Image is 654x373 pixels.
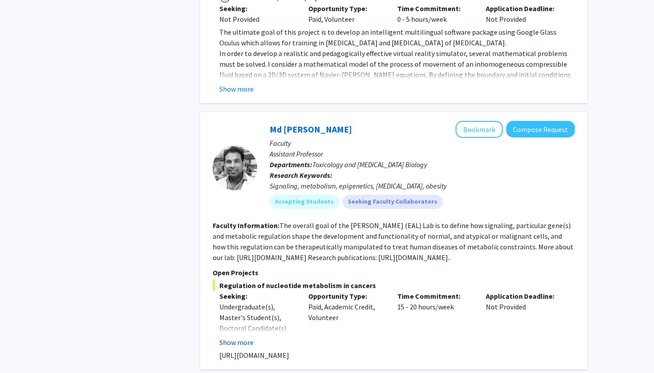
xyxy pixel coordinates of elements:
button: Show more [219,337,254,348]
b: Faculty Information: [213,221,279,230]
fg-read-more: The overall goal of the [PERSON_NAME] (EAL) Lab is to define how signaling, particular gene(s) an... [213,221,573,262]
span: Regulation of nucleotide metabolism in cancers [213,280,575,291]
div: Paid, Academic Credit, Volunteer [302,291,391,348]
p: [URL][DOMAIN_NAME] [219,350,575,361]
b: Research Keywords: [270,171,332,180]
iframe: Chat [7,333,38,366]
p: Application Deadline: [486,291,561,301]
p: Open Projects [213,267,575,278]
mat-chip: Seeking Faculty Collaborators [343,195,443,209]
div: 0 - 5 hours/week [391,3,480,24]
button: Compose Request to Md Eunus Ali [506,121,575,137]
p: Assistant Professor [270,148,575,159]
span: Toxicology and [MEDICAL_DATA] Biology [312,160,427,169]
div: Not Provided [479,291,568,348]
mat-chip: Accepting Students [270,195,339,209]
b: Departments: [270,160,312,169]
div: 15 - 20 hours/week [391,291,480,348]
p: Opportunity Type: [308,291,384,301]
div: Not Provided [479,3,568,24]
p: Time Commitment: [397,3,473,14]
div: Paid, Volunteer [302,3,391,24]
p: Faculty [270,138,575,148]
p: Seeking: [219,291,295,301]
p: Opportunity Type: [308,3,384,14]
p: Application Deadline: [486,3,561,14]
button: Add Md Eunus Ali to Bookmarks [456,121,503,138]
p: Time Commitment: [397,291,473,301]
p: Seeking: [219,3,295,14]
a: Md [PERSON_NAME] [270,124,352,135]
div: Not Provided [219,14,295,24]
div: Signaling, metabolism, epigenetics, [MEDICAL_DATA], obesity [270,180,575,191]
p: In order to develop a realistic and pedagogically effective virtual reality simulator, several ma... [219,48,575,123]
p: The ultimate goal of this project is to develop an intelligent multilingual software package usin... [219,27,575,48]
button: Show more [219,84,254,94]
